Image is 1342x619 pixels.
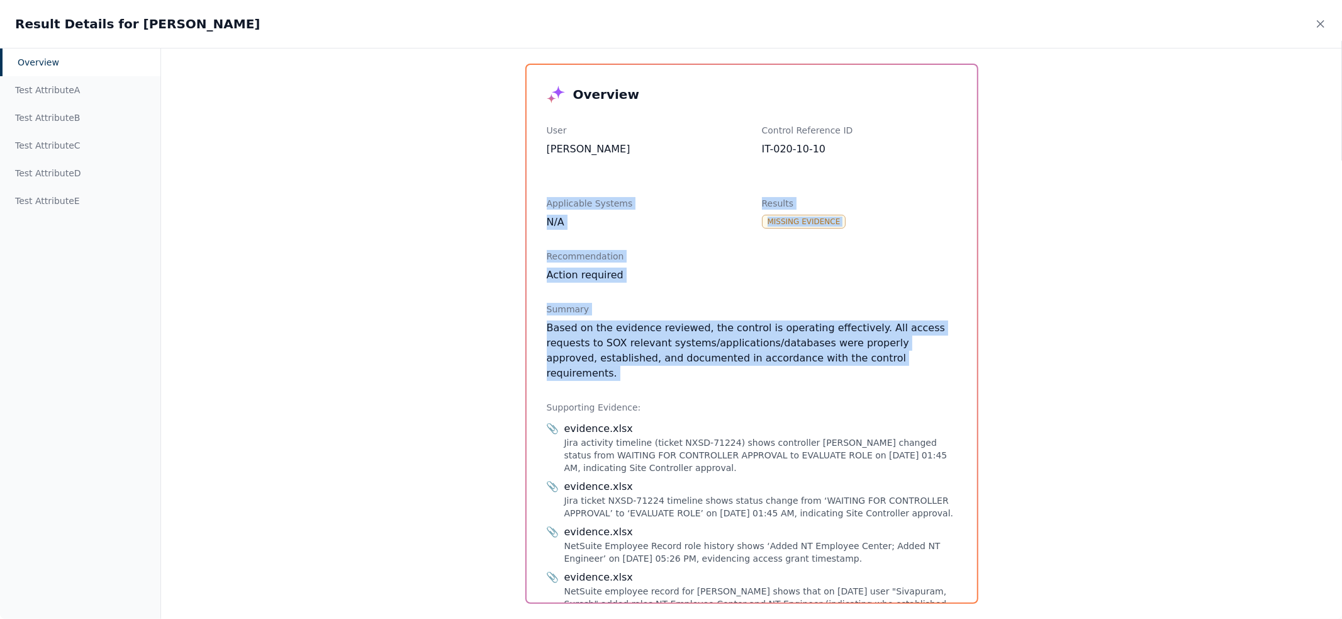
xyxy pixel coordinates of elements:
[547,124,742,137] div: User
[547,479,559,494] span: 📎
[564,479,957,494] div: evidence.xlsx
[547,570,559,585] span: 📎
[573,86,639,103] h3: Overview
[762,124,957,137] div: Control Reference ID
[564,570,957,585] div: evidence.xlsx
[564,540,957,565] div: NetSuite Employee Record role history shows ‘Added NT Employee Center; Added NT Engineer’ on [DAT...
[547,525,559,540] span: 📎
[564,525,957,540] div: evidence.xlsx
[547,142,742,157] div: [PERSON_NAME]
[564,494,957,520] div: Jira ticket NXSD-71224 timeline shows status change from ‘WAITING FOR CONTROLLER APPROVAL’ to ‘EV...
[547,250,957,263] div: Recommendation
[762,142,957,157] div: IT-020-10-10
[762,197,957,210] div: Results
[547,268,957,283] div: Action required
[547,215,742,230] div: N/A
[547,421,559,436] span: 📎
[564,421,957,436] div: evidence.xlsx
[762,215,846,229] div: Missing Evidence
[564,436,957,474] div: Jira activity timeline (ticket NXSD-71224) shows controller [PERSON_NAME] changed status from WAI...
[547,401,957,414] div: Supporting Evidence:
[547,197,742,210] div: Applicable Systems
[547,303,957,315] div: Summary
[547,321,957,381] div: Based on the evidence reviewed, the control is operating effectively. All access requests to SOX ...
[15,15,260,33] h2: Result Details for [PERSON_NAME]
